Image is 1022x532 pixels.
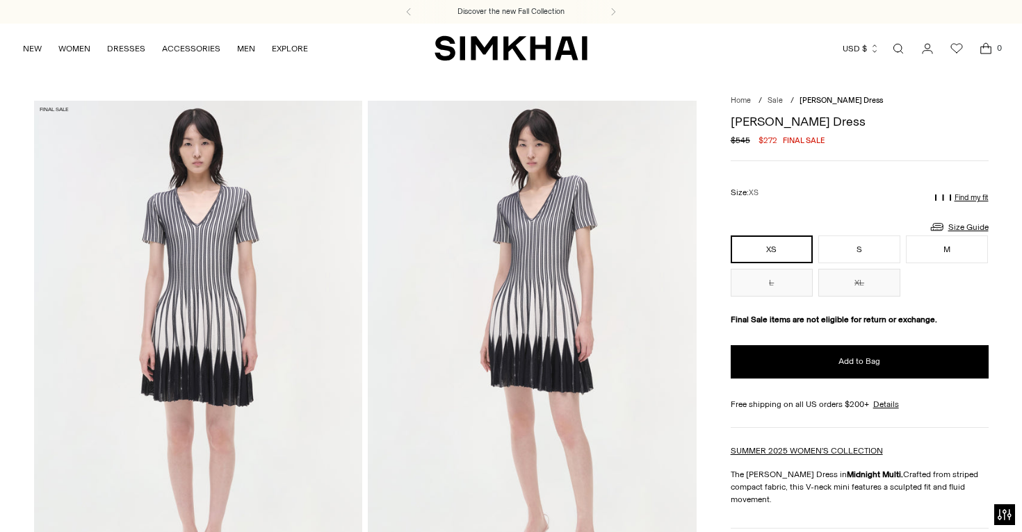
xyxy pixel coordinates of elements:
[884,35,912,63] a: Open search modal
[749,188,759,197] span: XS
[800,96,883,105] span: [PERSON_NAME] Dress
[731,115,989,128] h1: [PERSON_NAME] Dress
[929,218,989,235] a: Size Guide
[731,134,750,147] s: $545
[768,96,783,105] a: Sale
[457,6,565,17] a: Discover the new Fall Collection
[731,186,759,199] label: Size:
[731,269,813,297] button: L
[759,134,777,147] span: $272
[873,398,899,410] a: Details
[818,269,900,297] button: XL
[731,398,989,410] div: Free shipping on all US orders $200+
[843,33,879,64] button: USD $
[162,33,220,64] a: ACCESSORIES
[731,95,989,107] nav: breadcrumbs
[759,95,762,107] div: /
[237,33,255,64] a: MEN
[790,95,794,107] div: /
[993,42,1005,54] span: 0
[435,35,587,62] a: SIMKHAI
[731,315,937,324] strong: Final Sale items are not eligible for return or exchange.
[972,35,1000,63] a: Open cart modal
[847,469,903,479] strong: Midnight Multi.
[11,479,140,521] iframe: Sign Up via Text for Offers
[23,33,42,64] a: NEW
[731,446,883,456] a: SUMMER 2025 WOMEN'S COLLECTION
[818,235,900,263] button: S
[107,33,145,64] a: DRESSES
[838,356,880,367] span: Add to Bag
[272,33,308,64] a: EXPLORE
[731,345,989,379] button: Add to Bag
[58,33,90,64] a: WOMEN
[906,235,988,263] button: M
[731,468,989,506] p: The [PERSON_NAME] Dress in Crafted from striped compact fabric, this V-neck mini features a sculp...
[914,35,941,63] a: Go to the account page
[731,235,813,263] button: XS
[943,35,971,63] a: Wishlist
[731,96,751,105] a: Home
